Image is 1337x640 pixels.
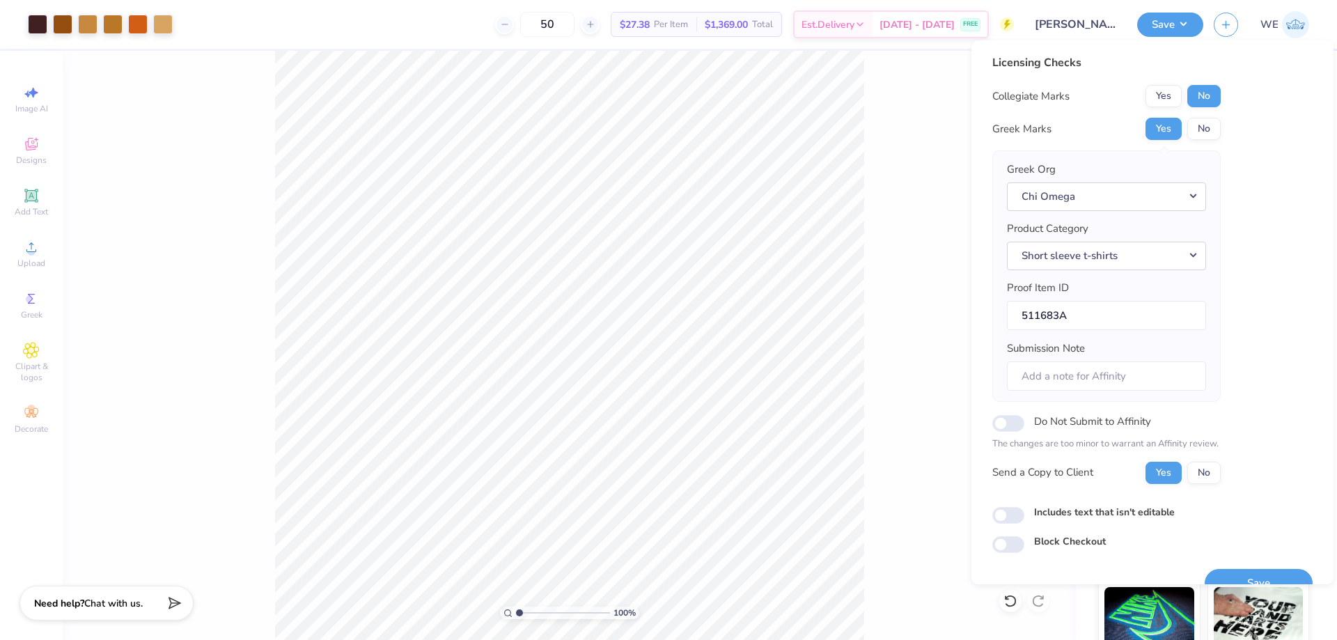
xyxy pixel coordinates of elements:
a: WE [1260,11,1309,38]
button: Save [1205,569,1313,598]
button: Short sleeve t-shirts [1007,242,1206,270]
span: Greek [21,309,42,320]
button: Yes [1146,118,1182,140]
input: – – [520,12,574,37]
span: Add Text [15,206,48,217]
span: Est. Delivery [802,17,854,32]
label: Block Checkout [1034,534,1106,549]
label: Proof Item ID [1007,280,1069,296]
div: Greek Marks [992,121,1051,137]
label: Submission Note [1007,341,1085,357]
input: Untitled Design [1024,10,1127,38]
span: Upload [17,258,45,269]
button: Yes [1146,85,1182,107]
button: No [1187,462,1221,484]
span: Image AI [15,103,48,114]
button: Yes [1146,462,1182,484]
span: Clipart & logos [7,361,56,383]
div: Send a Copy to Client [992,465,1093,481]
span: Designs [16,155,47,166]
button: No [1187,85,1221,107]
span: FREE [963,19,978,29]
span: WE [1260,17,1279,33]
div: Licensing Checks [992,54,1221,71]
input: Add a note for Affinity [1007,361,1206,391]
div: Collegiate Marks [992,88,1070,104]
span: $27.38 [620,17,650,32]
span: Decorate [15,423,48,435]
label: Do Not Submit to Affinity [1034,412,1151,430]
button: No [1187,118,1221,140]
span: Chat with us. [84,597,143,610]
label: Product Category [1007,221,1088,237]
span: [DATE] - [DATE] [879,17,955,32]
span: Per Item [654,17,688,32]
button: Save [1137,13,1203,37]
strong: Need help? [34,597,84,610]
img: Werrine Empeynado [1282,11,1309,38]
label: Greek Org [1007,162,1056,178]
button: Chi Omega [1007,182,1206,211]
label: Includes text that isn't editable [1034,505,1175,520]
span: 100 % [613,607,636,619]
span: Total [752,17,773,32]
span: $1,369.00 [705,17,748,32]
p: The changes are too minor to warrant an Affinity review. [992,437,1221,451]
